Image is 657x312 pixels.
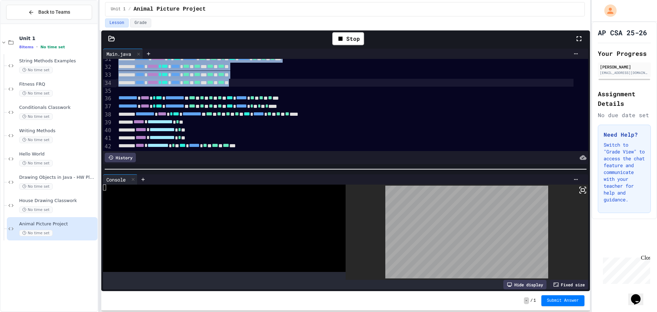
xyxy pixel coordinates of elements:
[3,3,47,43] div: Chat with us now!Close
[597,3,618,18] div: My Account
[530,298,533,303] span: /
[604,141,645,203] p: Switch to "Grade View" to access the chat feature and communicate with your teacher for help and ...
[133,5,206,13] span: Animal Picture Project
[130,18,151,27] button: Grade
[103,103,112,111] div: 37
[103,55,112,63] div: 31
[6,5,92,20] button: Back to Teams
[547,298,579,303] span: Submit Answer
[103,50,134,58] div: Main.java
[19,198,96,204] span: House Drawing Classwork
[604,130,645,139] h3: Need Help?
[600,255,650,284] iframe: chat widget
[103,95,112,103] div: 36
[103,71,112,79] div: 33
[103,143,112,151] div: 42
[103,119,112,127] div: 39
[600,64,649,70] div: [PERSON_NAME]
[19,67,53,73] span: No time set
[332,32,364,45] div: Stop
[111,7,126,12] span: Unit 1
[19,105,96,111] span: Conditionals Classwork
[103,63,112,71] div: 32
[36,44,38,50] span: •
[598,49,651,58] h2: Your Progress
[533,298,536,303] span: 1
[103,135,112,142] div: 41
[19,183,53,190] span: No time set
[19,137,53,143] span: No time set
[128,7,131,12] span: /
[103,174,138,185] div: Console
[524,297,529,304] span: -
[19,45,34,49] span: 8 items
[600,70,649,75] div: [EMAIL_ADDRESS][DOMAIN_NAME]
[103,111,112,119] div: 38
[19,230,53,236] span: No time set
[105,18,129,27] button: Lesson
[19,160,53,166] span: No time set
[19,90,53,97] span: No time set
[550,280,588,289] div: Fixed size
[19,82,96,87] span: Fitness FRQ
[19,128,96,134] span: Writing Methods
[19,221,96,227] span: Animal Picture Project
[38,9,70,16] span: Back to Teams
[19,151,96,157] span: Hello World
[19,207,53,213] span: No time set
[105,153,136,162] div: History
[103,151,112,159] div: 43
[103,79,112,87] div: 34
[19,58,96,64] span: String Methods Examples
[598,89,651,108] h2: Assignment Details
[40,45,65,49] span: No time set
[503,280,546,289] div: Hide display
[103,176,129,183] div: Console
[541,295,584,306] button: Submit Answer
[103,127,112,135] div: 40
[19,35,96,41] span: Unit 1
[598,28,647,37] h1: AP CSA 25-26
[19,113,53,120] span: No time set
[598,111,651,119] div: No due date set
[19,175,96,180] span: Drawing Objects in Java - HW Playposit Code
[103,87,112,95] div: 35
[628,285,650,305] iframe: chat widget
[103,49,143,59] div: Main.java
